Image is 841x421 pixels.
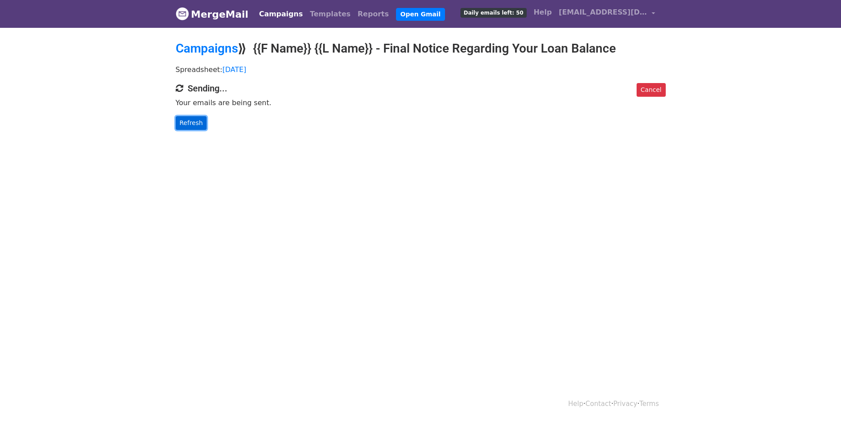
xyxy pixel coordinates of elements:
a: Privacy [613,400,637,408]
a: Open Gmail [396,8,445,21]
a: Terms [639,400,659,408]
a: Cancel [637,83,665,97]
a: Reports [354,5,392,23]
p: Your emails are being sent. [176,98,666,107]
h2: ⟫ {{F Name}} {{L Name}} - Final Notice Regarding Your Loan Balance [176,41,666,56]
p: Spreadsheet: [176,65,666,74]
span: Daily emails left: 50 [460,8,526,18]
a: Templates [306,5,354,23]
a: Daily emails left: 50 [457,4,530,21]
a: [EMAIL_ADDRESS][DOMAIN_NAME] [555,4,659,24]
h4: Sending... [176,83,666,94]
a: Refresh [176,116,207,130]
iframe: Chat Widget [797,379,841,421]
a: Help [568,400,583,408]
img: MergeMail logo [176,7,189,20]
a: MergeMail [176,5,249,23]
a: Help [530,4,555,21]
a: [DATE] [223,65,246,74]
span: [EMAIL_ADDRESS][DOMAIN_NAME] [559,7,647,18]
a: Campaigns [256,5,306,23]
a: Campaigns [176,41,238,56]
a: Contact [585,400,611,408]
